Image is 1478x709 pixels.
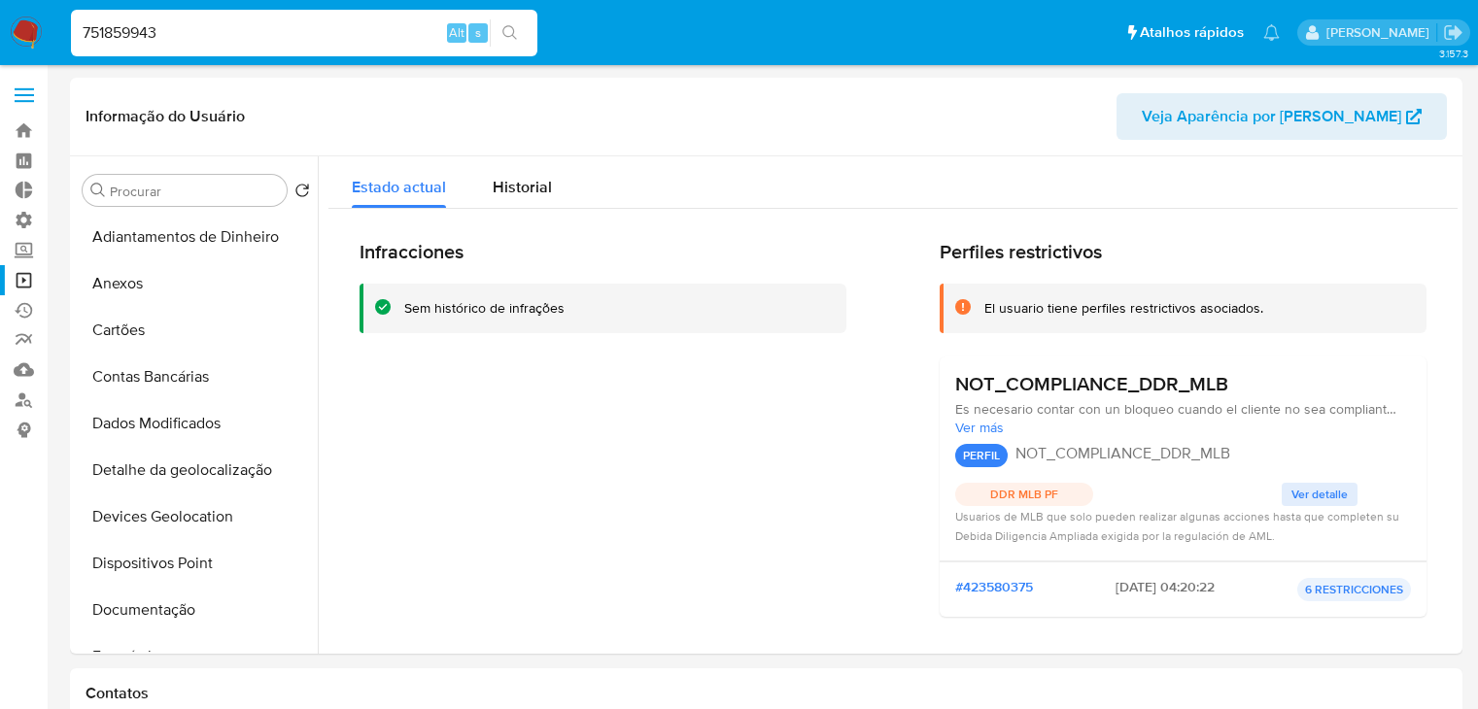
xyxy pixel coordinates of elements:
span: Alt [449,23,464,42]
h1: Contatos [86,684,1447,703]
button: search-icon [490,19,530,47]
input: Procurar [110,183,279,200]
a: Notificações [1263,24,1280,41]
button: Detalhe da geolocalização [75,447,318,493]
p: matias.logusso@mercadopago.com.br [1326,23,1436,42]
span: s [475,23,481,42]
button: Devices Geolocation [75,493,318,540]
button: Cartões [75,307,318,354]
button: Contas Bancárias [75,354,318,400]
button: Procurar [90,183,106,198]
button: Retornar ao pedido padrão [294,183,310,204]
button: Dispositivos Point [75,540,318,587]
span: Atalhos rápidos [1140,22,1244,43]
button: Dados Modificados [75,400,318,447]
button: Empréstimos [75,633,318,680]
a: Sair [1443,22,1463,43]
input: Pesquise usuários ou casos... [71,20,537,46]
button: Documentação [75,587,318,633]
button: Veja Aparência por [PERSON_NAME] [1117,93,1447,140]
button: Adiantamentos de Dinheiro [75,214,318,260]
h1: Informação do Usuário [86,107,245,126]
button: Anexos [75,260,318,307]
span: Veja Aparência por [PERSON_NAME] [1142,93,1401,140]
